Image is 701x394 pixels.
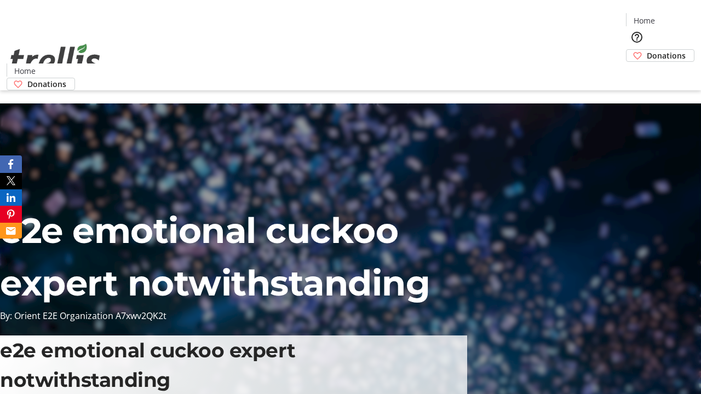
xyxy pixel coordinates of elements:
a: Donations [626,49,694,62]
button: Cart [626,62,648,84]
span: Donations [27,78,66,90]
button: Help [626,26,648,48]
a: Home [7,65,42,77]
span: Home [634,15,655,26]
a: Home [627,15,662,26]
span: Home [14,65,36,77]
span: Donations [647,50,686,61]
a: Donations [7,78,75,90]
img: Orient E2E Organization A7xwv2QK2t's Logo [7,32,104,86]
